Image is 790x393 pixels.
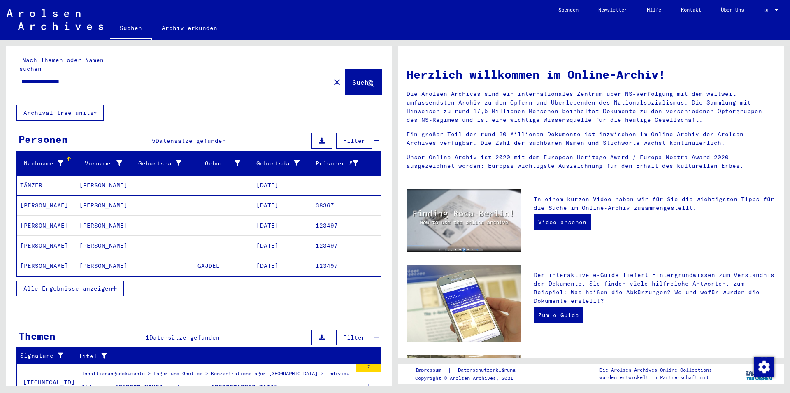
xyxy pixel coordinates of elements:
mat-cell: 123497 [312,236,381,256]
a: Archiv erkunden [152,18,227,38]
mat-cell: [PERSON_NAME] [17,256,76,276]
h1: Herzlich willkommen im Online-Archiv! [407,66,776,83]
img: Arolsen_neg.svg [7,9,103,30]
img: yv_logo.png [744,363,775,384]
div: Geburt‏ [197,157,253,170]
div: Signature [20,349,75,363]
mat-icon: close [332,77,342,87]
div: Geburtsname [138,157,194,170]
span: Suche [352,78,373,86]
button: Clear [329,74,345,90]
a: Zum e-Guide [534,307,583,323]
mat-header-cell: Vorname [76,152,135,175]
p: Die Arolsen Archives sind ein internationales Zentrum über NS-Verfolgung mit dem weltweit umfasse... [407,90,776,124]
button: Alle Ergebnisse anzeigen [16,281,124,296]
mat-cell: [DATE] [253,216,312,235]
div: Titel [79,349,371,363]
mat-cell: [PERSON_NAME] [76,256,135,276]
mat-cell: 38367 [312,195,381,215]
div: Vorname [79,159,123,168]
p: Ein großer Teil der rund 30 Millionen Dokumente ist inzwischen im Online-Archiv der Arolsen Archi... [407,130,776,147]
span: DE [764,7,773,13]
mat-cell: [DATE] [253,256,312,276]
mat-cell: [PERSON_NAME] [76,175,135,195]
div: Nachname [20,157,76,170]
p: Unser Online-Archiv ist 2020 mit dem European Heritage Award / Europa Nostra Award 2020 ausgezeic... [407,153,776,170]
p: Die Arolsen Archives Online-Collections [599,366,712,374]
div: | [415,366,525,374]
div: Nachname [20,159,63,168]
mat-cell: [PERSON_NAME] [76,236,135,256]
mat-cell: 123497 [312,216,381,235]
div: Personen [19,132,68,147]
span: Datensätze gefunden [156,137,226,144]
p: In einem kurzen Video haben wir für Sie die wichtigsten Tipps für die Suche im Online-Archiv zusa... [534,195,776,212]
mat-label: Nach Themen oder Namen suchen [19,56,104,72]
span: 1 [146,334,149,341]
mat-header-cell: Nachname [17,152,76,175]
button: Suche [345,69,381,95]
div: Prisoner # [316,157,371,170]
mat-cell: [DATE] [253,195,312,215]
span: 5 [152,137,156,144]
mat-cell: [PERSON_NAME] [76,195,135,215]
div: Themen [19,328,56,343]
span: Datensätze gefunden [149,334,220,341]
div: Geburt‏ [197,159,241,168]
mat-header-cell: Geburtsdatum [253,152,312,175]
div: Geburtsdatum [256,157,312,170]
button: Archival tree units [16,105,104,121]
div: Signature [20,351,65,360]
img: eguide.jpg [407,265,521,342]
mat-cell: [PERSON_NAME] [76,216,135,235]
button: Filter [336,330,372,345]
mat-cell: [PERSON_NAME] [17,195,76,215]
mat-cell: TÄNZER [17,175,76,195]
mat-cell: [DATE] [253,236,312,256]
div: Geburtsdatum [256,159,300,168]
span: Filter [343,334,365,341]
span: Filter [343,137,365,144]
mat-cell: 123497 [312,256,381,276]
a: Suchen [110,18,152,40]
p: Copyright © Arolsen Archives, 2021 [415,374,525,382]
mat-header-cell: Geburt‏ [194,152,253,175]
div: Vorname [79,157,135,170]
div: Geburtsname [138,159,181,168]
button: Filter [336,133,372,149]
mat-cell: [PERSON_NAME] [17,236,76,256]
mat-header-cell: Geburtsname [135,152,194,175]
mat-cell: [DATE] [253,175,312,195]
mat-cell: GAJDEL [194,256,253,276]
div: Inhaftierungsdokumente > Lager und Ghettos > Konzentrationslager [GEOGRAPHIC_DATA] > Individuelle... [81,370,352,381]
span: Alle Ergebnisse anzeigen [23,285,112,292]
a: Impressum [415,366,448,374]
mat-cell: [PERSON_NAME] [17,216,76,235]
div: Prisoner # [316,159,359,168]
div: Akte von [PERSON_NAME], geboren am [DEMOGRAPHIC_DATA] [81,383,278,391]
img: video.jpg [407,189,521,252]
mat-header-cell: Prisoner # [312,152,381,175]
div: 7 [356,364,381,372]
div: Titel [79,352,361,360]
a: Datenschutzerklärung [451,366,525,374]
p: Der interaktive e-Guide liefert Hintergrundwissen zum Verständnis der Dokumente. Sie finden viele... [534,271,776,305]
p: wurden entwickelt in Partnerschaft mit [599,374,712,381]
img: Zustimmung ändern [754,357,774,377]
a: Video ansehen [534,214,591,230]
